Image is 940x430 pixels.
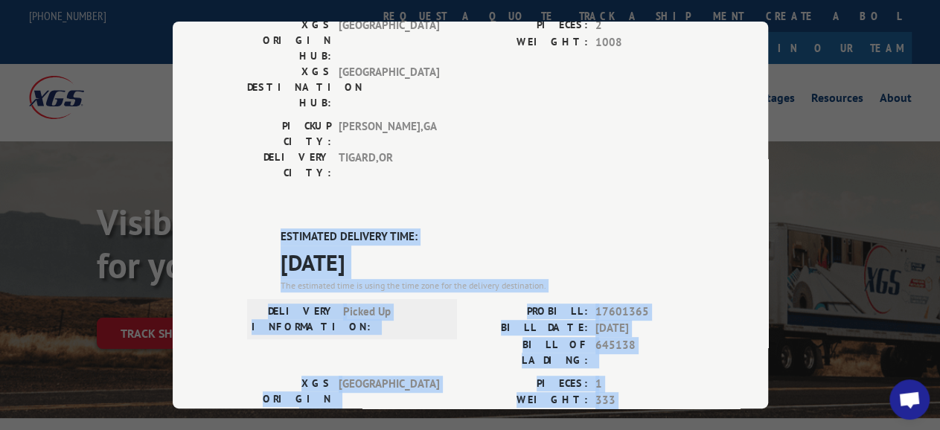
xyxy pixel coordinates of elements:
[470,17,588,34] label: PIECES:
[339,118,439,150] span: [PERSON_NAME] , GA
[339,375,439,422] span: [GEOGRAPHIC_DATA]
[470,303,588,320] label: PROBILL:
[470,33,588,51] label: WEIGHT:
[339,150,439,181] span: TIGARD , OR
[339,64,439,111] span: [GEOGRAPHIC_DATA]
[595,392,694,409] span: 333
[470,375,588,392] label: PIECES:
[247,118,331,150] label: PICKUP CITY:
[247,17,331,64] label: XGS ORIGIN HUB:
[281,278,694,292] div: The estimated time is using the time zone for the delivery destination.
[281,228,694,246] label: ESTIMATED DELIVERY TIME:
[595,375,694,392] span: 1
[343,303,444,334] span: Picked Up
[595,17,694,34] span: 2
[595,336,694,368] span: 645138
[470,392,588,409] label: WEIGHT:
[339,17,439,64] span: [GEOGRAPHIC_DATA]
[281,245,694,278] span: [DATE]
[889,379,930,420] div: Open chat
[252,303,336,334] label: DELIVERY INFORMATION:
[470,320,588,337] label: BILL DATE:
[470,336,588,368] label: BILL OF LADING:
[247,375,331,422] label: XGS ORIGIN HUB:
[247,150,331,181] label: DELIVERY CITY:
[595,33,694,51] span: 1008
[595,320,694,337] span: [DATE]
[247,64,331,111] label: XGS DESTINATION HUB:
[595,303,694,320] span: 17601365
